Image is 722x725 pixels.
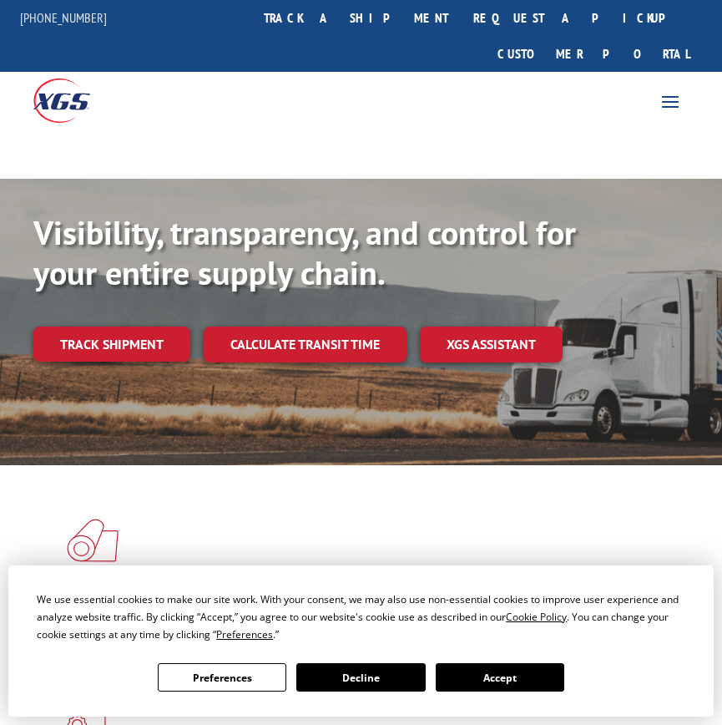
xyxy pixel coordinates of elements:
[506,610,567,624] span: Cookie Policy
[33,210,576,294] b: Visibility, transparency, and control for your entire supply chain.
[20,9,107,26] a: [PHONE_NUMBER]
[296,663,425,692] button: Decline
[436,663,564,692] button: Accept
[485,36,702,72] a: Customer Portal
[8,565,714,717] div: Cookie Consent Prompt
[158,663,286,692] button: Preferences
[216,627,273,641] span: Preferences
[67,519,119,562] img: xgs-icon-total-supply-chain-intelligence-red
[204,327,406,362] a: Calculate transit time
[33,327,190,362] a: Track shipment
[37,591,684,643] div: We use essential cookies to make our site work. With your consent, we may also use non-essential ...
[420,327,563,362] a: XGS ASSISTANT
